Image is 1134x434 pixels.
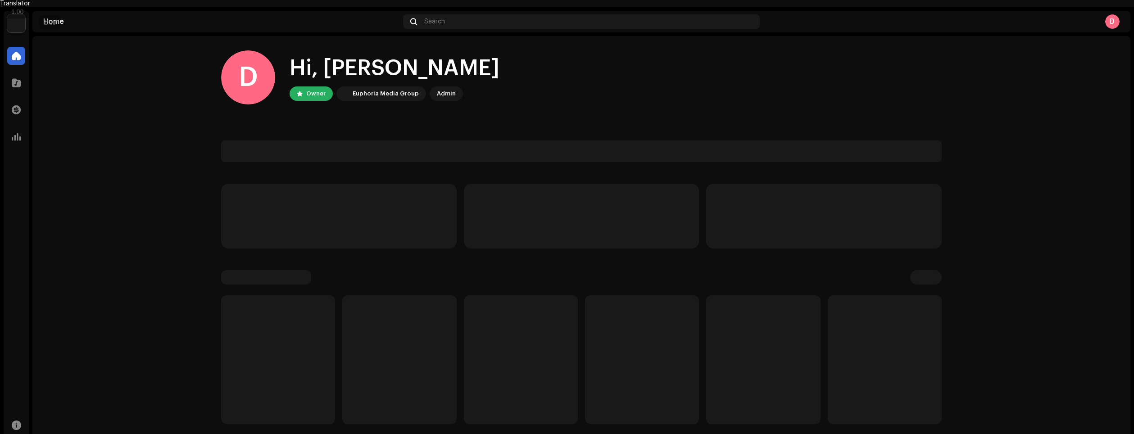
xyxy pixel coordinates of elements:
img: de0d2825-999c-4937-b35a-9adca56ee094 [7,14,25,32]
div: Home [43,18,399,25]
div: D [1105,14,1120,29]
div: Euphoria Media Group [353,88,419,99]
span: Search [424,18,445,25]
div: Owner [306,88,326,99]
div: D [221,50,275,104]
img: de0d2825-999c-4937-b35a-9adca56ee094 [338,88,349,99]
div: Hi, [PERSON_NAME] [290,54,499,83]
div: Admin [437,88,456,99]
